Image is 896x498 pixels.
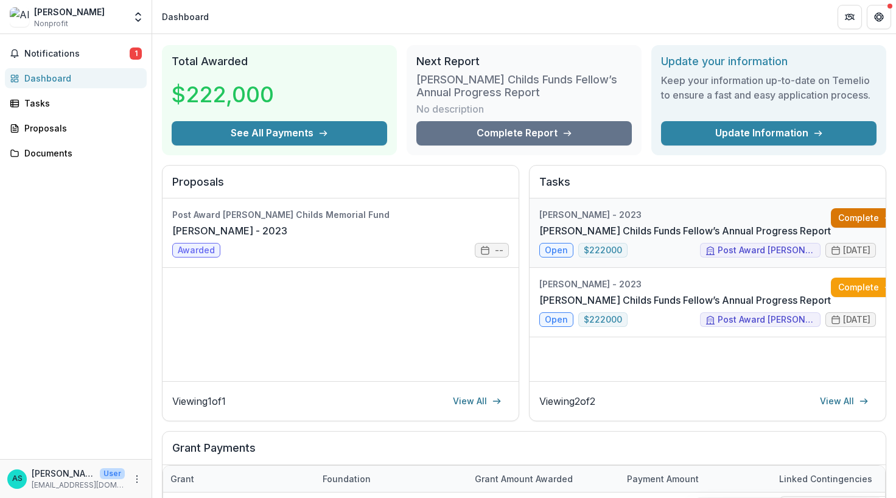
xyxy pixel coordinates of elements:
[163,466,315,492] div: Grant
[5,118,147,138] a: Proposals
[130,47,142,60] span: 1
[172,441,876,465] h2: Grant Payments
[539,175,876,198] h2: Tasks
[867,5,891,29] button: Get Help
[10,7,29,27] img: Alexandra Schnell
[539,223,831,238] a: [PERSON_NAME] Childs Funds Fellow’s Annual Progress Report
[416,73,632,99] h3: [PERSON_NAME] Childs Funds Fellow’s Annual Progress Report
[315,466,467,492] div: Foundation
[838,5,862,29] button: Partners
[24,122,137,135] div: Proposals
[5,44,147,63] button: Notifications1
[172,394,226,409] p: Viewing 1 of 1
[539,394,595,409] p: Viewing 2 of 2
[100,468,125,479] p: User
[446,391,509,411] a: View All
[172,55,387,68] h2: Total Awarded
[620,466,772,492] div: Payment Amount
[130,472,144,486] button: More
[24,97,137,110] div: Tasks
[12,475,23,483] div: Alexandra Schnell
[772,472,880,485] div: Linked Contingencies
[162,10,209,23] div: Dashboard
[467,466,620,492] div: Grant amount awarded
[172,121,387,146] button: See All Payments
[620,472,706,485] div: Payment Amount
[157,8,214,26] nav: breadcrumb
[5,93,147,113] a: Tasks
[467,472,580,485] div: Grant amount awarded
[5,143,147,163] a: Documents
[163,472,201,485] div: Grant
[34,5,105,18] div: [PERSON_NAME]
[130,5,147,29] button: Open entity switcher
[32,480,125,491] p: [EMAIL_ADDRESS][DOMAIN_NAME]
[24,72,137,85] div: Dashboard
[416,121,632,146] a: Complete Report
[172,78,274,111] h3: $222,000
[172,175,509,198] h2: Proposals
[661,55,877,68] h2: Update your information
[32,467,95,480] p: [PERSON_NAME]
[24,49,130,59] span: Notifications
[661,121,877,146] a: Update Information
[539,293,831,307] a: [PERSON_NAME] Childs Funds Fellow’s Annual Progress Report
[315,472,378,485] div: Foundation
[24,147,137,160] div: Documents
[172,223,287,238] a: [PERSON_NAME] - 2023
[813,391,876,411] a: View All
[416,55,632,68] h2: Next Report
[661,73,877,102] h3: Keep your information up-to-date on Temelio to ensure a fast and easy application process.
[34,18,68,29] span: Nonprofit
[5,68,147,88] a: Dashboard
[416,102,484,116] p: No description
